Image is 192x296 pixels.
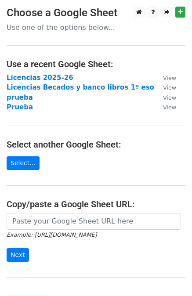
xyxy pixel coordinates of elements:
[7,248,29,262] input: Next
[7,7,185,19] h3: Choose a Google Sheet
[7,59,185,69] h4: Use a recent Google Sheet:
[7,103,33,111] a: Prueba
[163,75,176,81] small: View
[7,213,181,230] input: Paste your Google Sheet URL here
[163,84,176,91] small: View
[154,94,176,101] a: View
[163,104,176,111] small: View
[7,156,40,170] a: Select...
[154,83,176,91] a: View
[7,231,97,238] small: Example: [URL][DOMAIN_NAME]
[163,94,176,101] small: View
[7,199,185,209] h4: Copy/paste a Google Sheet URL:
[7,23,185,32] p: Use one of the options below...
[7,83,154,91] a: Licencias Becados y banco libros 1º eso
[154,74,176,82] a: View
[7,74,73,82] a: Licencias 2025-26
[154,103,176,111] a: View
[7,94,33,101] a: prueba
[7,139,185,150] h4: Select another Google Sheet:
